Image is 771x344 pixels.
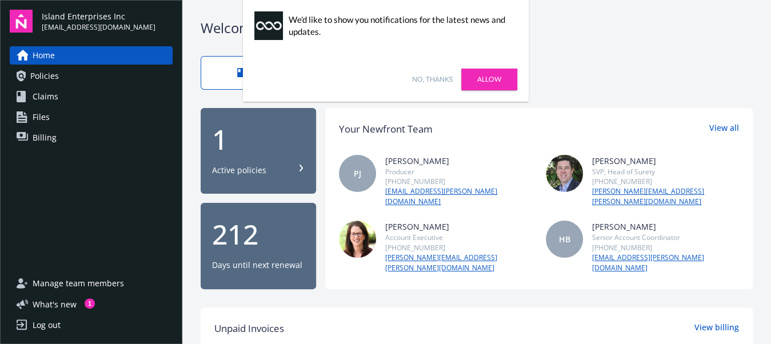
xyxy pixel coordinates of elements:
[10,67,173,85] a: Policies
[33,46,55,65] span: Home
[224,68,309,78] div: Report claims
[10,298,95,310] button: What's new1
[592,155,739,167] div: [PERSON_NAME]
[385,253,532,273] a: [PERSON_NAME][EMAIL_ADDRESS][PERSON_NAME][DOMAIN_NAME]
[289,14,512,38] div: We'd like to show you notifications for the latest news and updates.
[592,253,739,273] a: [EMAIL_ADDRESS][PERSON_NAME][DOMAIN_NAME]
[33,129,57,147] span: Billing
[212,165,266,176] div: Active policies
[559,233,570,245] span: HB
[385,167,532,177] div: Producer
[461,69,517,90] a: Allow
[201,56,332,90] a: Report claims
[42,10,155,22] span: Island Enterprises Inc
[212,126,305,153] div: 1
[85,298,95,309] div: 1
[201,203,316,289] button: 212Days until next renewal
[592,177,739,186] div: [PHONE_NUMBER]
[10,108,173,126] a: Files
[33,87,58,106] span: Claims
[10,46,173,65] a: Home
[385,233,532,242] div: Account Executive
[212,221,305,248] div: 212
[385,243,532,253] div: [PHONE_NUMBER]
[339,221,376,258] img: photo
[546,155,583,192] img: photo
[201,108,316,194] button: 1Active policies
[385,177,532,186] div: [PHONE_NUMBER]
[33,298,77,310] span: What ' s new
[339,122,433,137] div: Your Newfront Team
[709,122,739,137] a: View all
[201,18,753,38] div: Welcome to Navigator
[592,221,739,233] div: [PERSON_NAME]
[33,108,50,126] span: Files
[33,274,124,293] span: Manage team members
[385,155,532,167] div: [PERSON_NAME]
[214,321,284,336] span: Unpaid Invoices
[42,22,155,33] span: [EMAIL_ADDRESS][DOMAIN_NAME]
[42,10,173,33] button: Island Enterprises Inc[EMAIL_ADDRESS][DOMAIN_NAME]
[354,167,361,179] span: PJ
[592,186,739,207] a: [PERSON_NAME][EMAIL_ADDRESS][PERSON_NAME][DOMAIN_NAME]
[33,316,61,334] div: Log out
[592,167,739,177] div: SVP, Head of Surety
[592,243,739,253] div: [PHONE_NUMBER]
[385,221,532,233] div: [PERSON_NAME]
[412,74,453,85] a: No, thanks
[10,10,33,33] img: navigator-logo.svg
[385,186,532,207] a: [EMAIL_ADDRESS][PERSON_NAME][DOMAIN_NAME]
[592,233,739,242] div: Senior Account Coordinator
[10,274,173,293] a: Manage team members
[10,87,173,106] a: Claims
[30,67,59,85] span: Policies
[694,321,739,336] a: View billing
[212,259,302,271] div: Days until next renewal
[10,129,173,147] a: Billing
